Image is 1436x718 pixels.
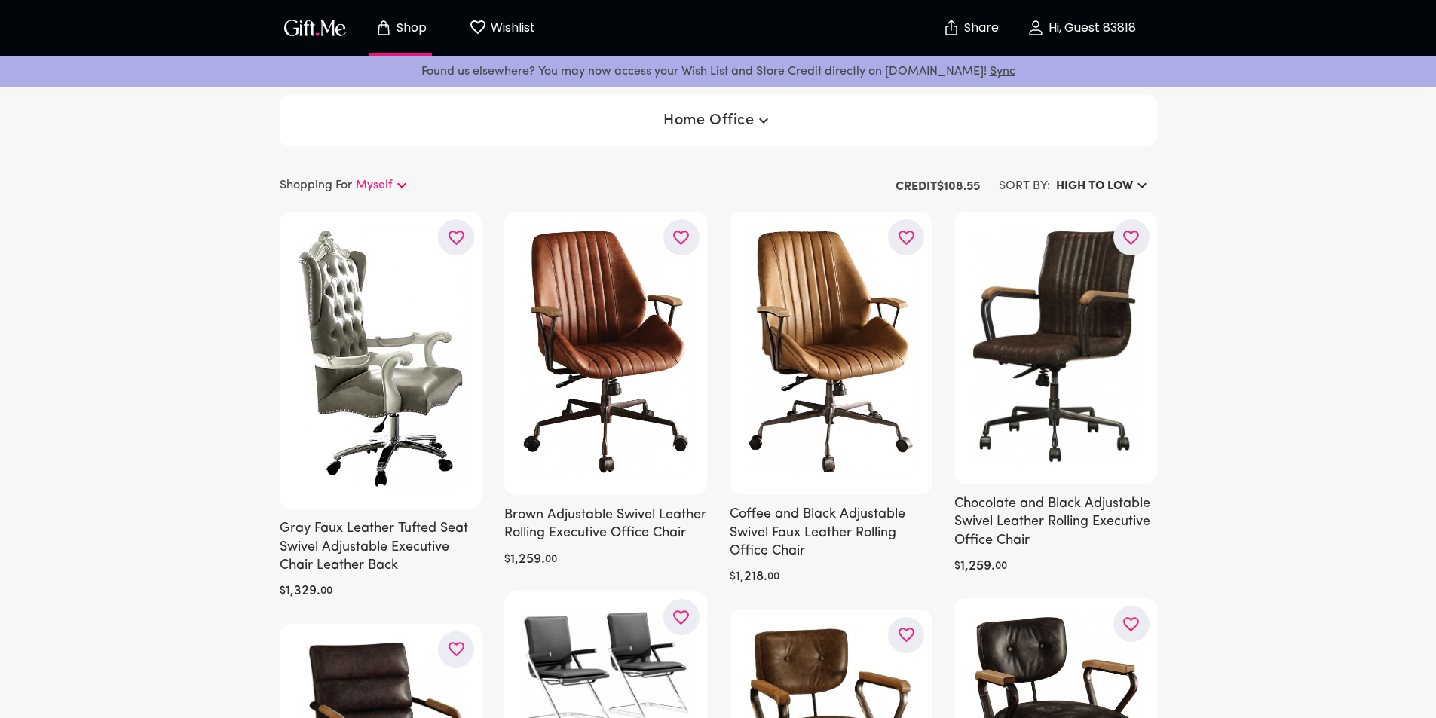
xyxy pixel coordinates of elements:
[730,568,736,586] h6: $
[510,551,545,569] h6: 1,259 .
[663,112,772,130] span: Home Office
[320,582,332,600] h6: 00
[995,558,1007,576] h6: 00
[945,2,997,54] button: Share
[730,506,932,561] h6: Coffee and Black Adjustable Swivel Faux Leather Rolling Office Chair
[1056,177,1133,195] h6: HIGH TO LOW
[990,66,1015,78] a: Sync
[281,17,349,38] img: GiftMe Logo
[280,176,352,194] p: Shopping For
[954,495,1157,550] h6: Chocolate and Black Adjustable Swivel Leather Rolling Executive Office Chair
[954,558,960,576] h6: $
[896,178,980,196] p: Credit $ 108.55
[1045,22,1136,35] p: Hi, Guest 83818
[960,22,999,35] p: Share
[969,227,1142,466] img: Chocolate and Black Adjustable Swivel Leather Rolling Executive Office Chair
[942,19,960,37] img: secure
[999,177,1050,195] h6: SORT BY:
[280,520,482,575] h6: Gray Faux Leather Tufted Seat Swivel Adjustable Executive Chair Leather Back
[12,62,1424,81] p: Found us elsewhere? You may now access your Wish List and Store Credit directly on [DOMAIN_NAME]!
[1050,173,1157,200] button: HIGH TO LOW
[657,107,778,134] button: Home Office
[960,558,995,576] h6: 1,259 .
[295,227,467,490] img: Gray Faux Leather Tufted Seat Swivel Adjustable Executive Chair Leather Back
[487,18,535,38] p: Wishlist
[286,582,320,600] h6: 1,329 .
[360,4,442,52] button: Store page
[393,22,427,35] p: Shop
[504,506,707,543] h6: Brown Adjustable Swivel Leather Rolling Executive Office Chair
[767,568,779,586] h6: 00
[356,176,393,194] p: Myself
[519,227,692,477] img: Brown Adjustable Swivel Leather Rolling Executive Office Chair
[745,227,917,476] img: Coffee and Black Adjustable Swivel Faux Leather Rolling Office Chair
[545,551,557,569] h6: 00
[736,568,767,586] h6: 1,218 .
[504,551,510,569] h6: $
[280,582,286,600] h6: $
[461,4,543,52] button: Wishlist page
[280,19,351,37] button: GiftMe Logo
[1006,4,1157,52] button: Hi, Guest 83818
